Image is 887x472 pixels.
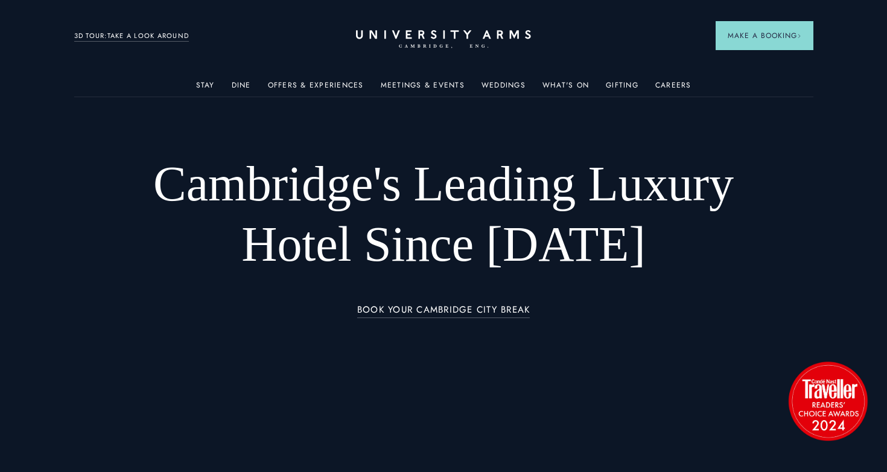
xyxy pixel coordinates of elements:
[716,21,813,50] button: Make a BookingArrow icon
[783,356,873,446] img: image-2524eff8f0c5d55edbf694693304c4387916dea5-1501x1501-png
[381,81,465,97] a: Meetings & Events
[357,305,530,319] a: BOOK YOUR CAMBRIDGE CITY BREAK
[74,31,189,42] a: 3D TOUR:TAKE A LOOK AROUND
[606,81,638,97] a: Gifting
[797,34,801,38] img: Arrow icon
[482,81,526,97] a: Weddings
[356,30,531,49] a: Home
[268,81,364,97] a: Offers & Experiences
[542,81,589,97] a: What's On
[232,81,251,97] a: Dine
[728,30,801,41] span: Make a Booking
[196,81,215,97] a: Stay
[148,154,739,275] h1: Cambridge's Leading Luxury Hotel Since [DATE]
[655,81,691,97] a: Careers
